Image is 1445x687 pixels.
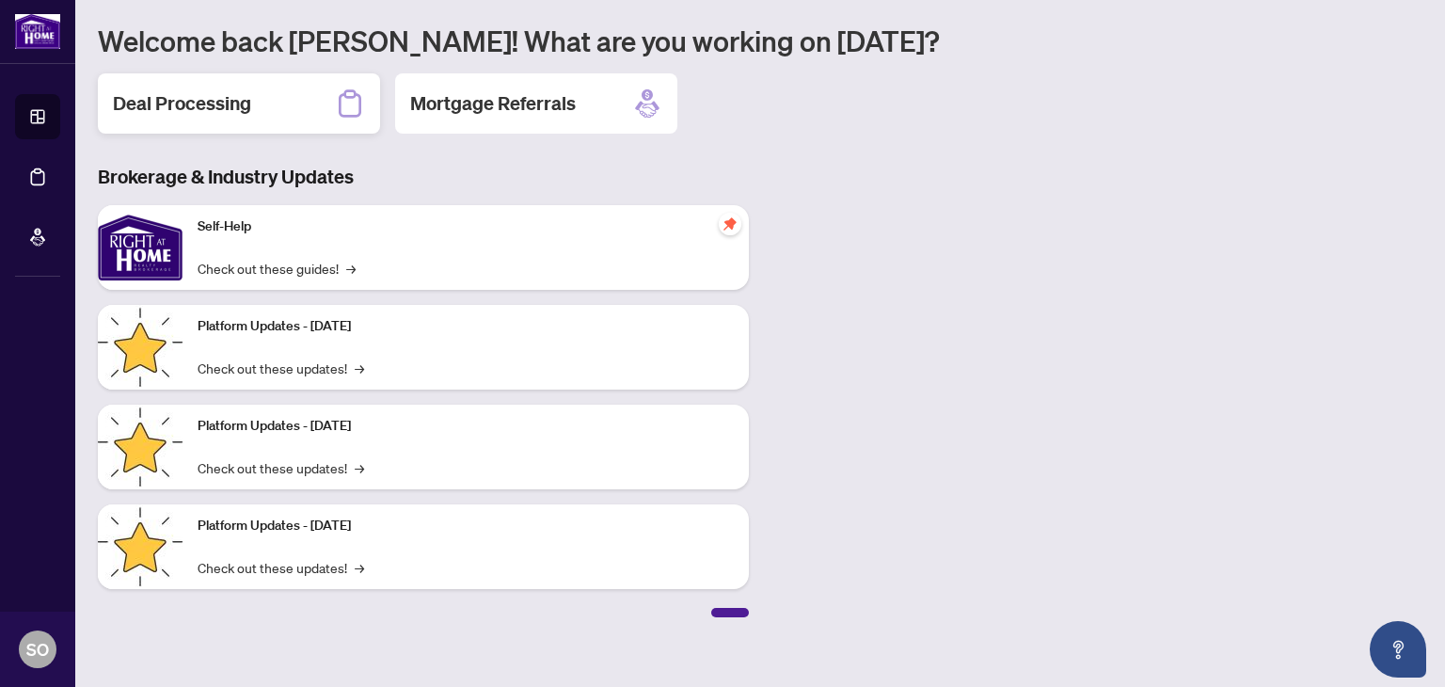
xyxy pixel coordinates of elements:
button: Open asap [1370,621,1426,678]
span: pushpin [719,213,741,235]
p: Platform Updates - [DATE] [198,416,734,437]
p: Self-Help [198,216,734,237]
p: Platform Updates - [DATE] [198,516,734,536]
span: SO [26,636,49,663]
h2: Mortgage Referrals [410,90,576,117]
span: → [355,358,364,378]
img: Platform Updates - July 8, 2025 [98,405,183,489]
a: Check out these updates!→ [198,358,364,378]
a: Check out these guides!→ [198,258,356,279]
a: Check out these updates!→ [198,557,364,578]
span: → [355,457,364,478]
img: Self-Help [98,205,183,290]
span: → [355,557,364,578]
a: Check out these updates!→ [198,457,364,478]
h1: Welcome back [PERSON_NAME]! What are you working on [DATE]? [98,23,1422,58]
img: Platform Updates - June 23, 2025 [98,504,183,589]
img: Platform Updates - July 21, 2025 [98,305,183,390]
p: Platform Updates - [DATE] [198,316,734,337]
h2: Deal Processing [113,90,251,117]
img: logo [15,14,60,49]
h3: Brokerage & Industry Updates [98,164,749,190]
span: → [346,258,356,279]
